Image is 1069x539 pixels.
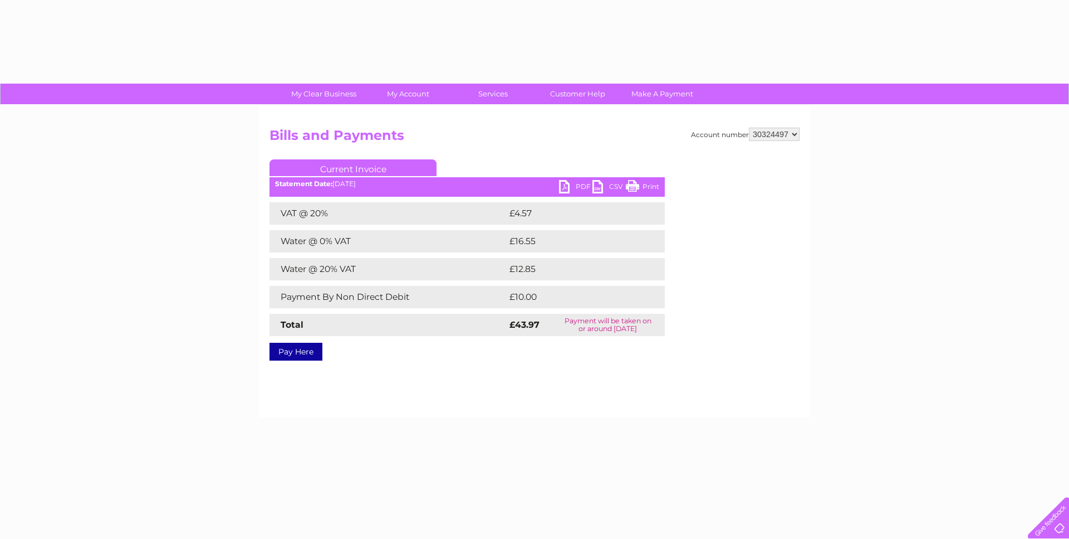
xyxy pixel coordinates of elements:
[275,179,332,188] b: Statement Date:
[281,319,303,330] strong: Total
[269,202,507,225] td: VAT @ 20%
[559,180,592,196] a: PDF
[532,84,624,104] a: Customer Help
[507,286,642,308] td: £10.00
[691,128,800,141] div: Account number
[278,84,370,104] a: My Clear Business
[269,128,800,149] h2: Bills and Payments
[616,84,708,104] a: Make A Payment
[269,180,665,188] div: [DATE]
[626,180,659,196] a: Print
[507,202,639,225] td: £4.57
[269,159,437,176] a: Current Invoice
[269,343,322,361] a: Pay Here
[507,230,641,252] td: £16.55
[269,230,507,252] td: Water @ 0% VAT
[509,319,540,330] strong: £43.97
[447,84,539,104] a: Services
[592,180,626,196] a: CSV
[551,314,665,336] td: Payment will be taken on or around [DATE]
[269,258,507,280] td: Water @ 20% VAT
[362,84,454,104] a: My Account
[269,286,507,308] td: Payment By Non Direct Debit
[507,258,641,280] td: £12.85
